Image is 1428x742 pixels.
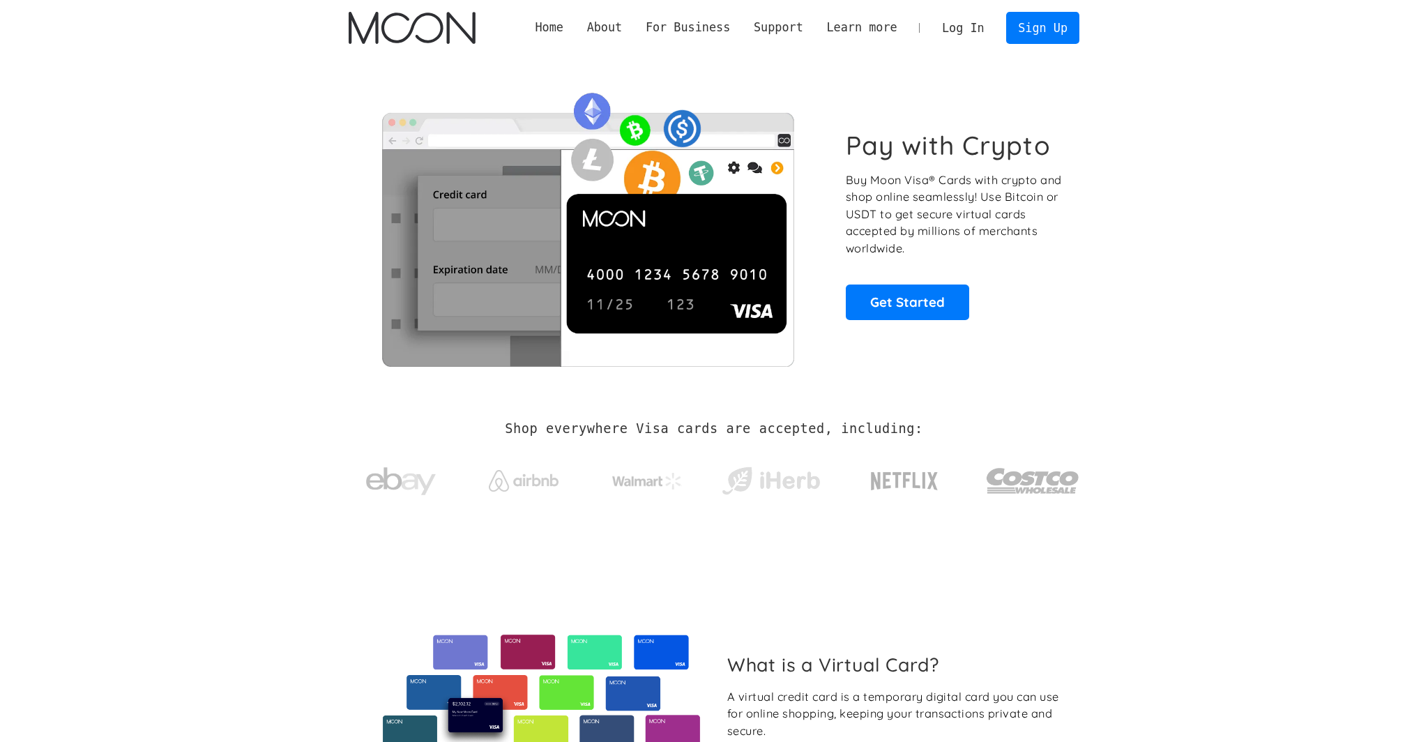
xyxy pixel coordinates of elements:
a: Airbnb [472,456,576,499]
div: About [587,19,623,36]
img: Moon Cards let you spend your crypto anywhere Visa is accepted. [349,83,826,366]
a: Home [524,19,575,36]
div: Support [742,19,814,36]
div: Learn more [826,19,897,36]
a: iHerb [719,449,823,506]
div: For Business [646,19,730,36]
img: Netflix [869,464,939,499]
div: Learn more [815,19,909,36]
a: Get Started [846,285,969,319]
img: iHerb [719,463,823,499]
a: ebay [349,446,453,510]
img: Costco [986,455,1079,507]
div: A virtual credit card is a temporary digital card you can use for online shopping, keeping your t... [727,688,1068,740]
div: About [575,19,634,36]
img: Moon Logo [349,12,475,44]
div: For Business [634,19,742,36]
h2: What is a Virtual Card? [727,653,1068,676]
h1: Pay with Crypto [846,130,1051,161]
a: Netflix [842,450,967,506]
img: Airbnb [489,470,559,492]
a: Costco [986,441,1079,514]
div: Support [754,19,803,36]
a: Sign Up [1006,12,1079,43]
p: Buy Moon Visa® Cards with crypto and shop online seamlessly! Use Bitcoin or USDT to get secure vi... [846,172,1064,257]
a: home [349,12,475,44]
img: ebay [366,460,436,503]
a: Walmart [595,459,699,497]
a: Log In [930,13,996,43]
img: Walmart [612,473,682,490]
h2: Shop everywhere Visa cards are accepted, including: [505,421,922,437]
